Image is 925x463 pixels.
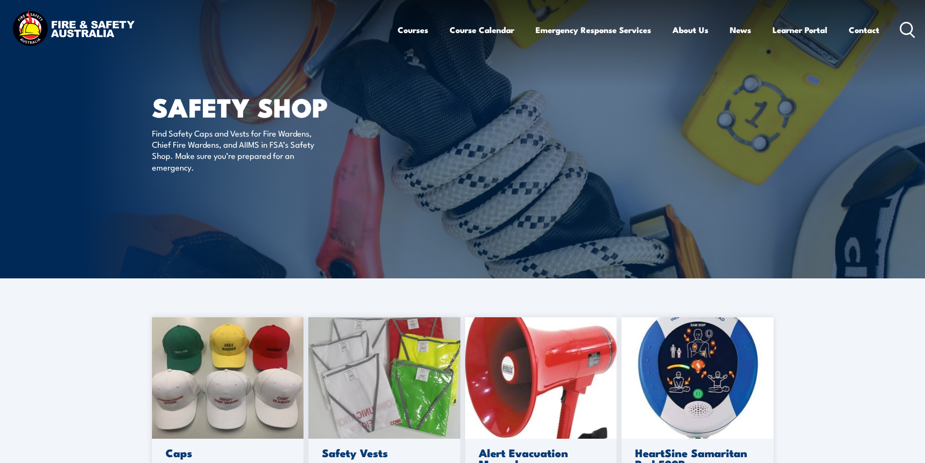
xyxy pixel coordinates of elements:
[673,17,708,43] a: About Us
[398,17,428,43] a: Courses
[322,447,444,458] h3: Safety Vests
[166,447,287,458] h3: Caps
[622,317,774,439] img: 500.jpg
[536,17,651,43] a: Emergency Response Services
[465,317,617,439] img: megaphone-1.jpg
[308,317,460,439] img: 20230220_093531-scaled-1.jpg
[450,17,514,43] a: Course Calendar
[152,317,304,439] img: caps-scaled-1.jpg
[773,17,827,43] a: Learner Portal
[152,127,329,173] p: Find Safety Caps and Vests for Fire Wardens, Chief Fire Wardens, and AIIMS in FSA’s Safety Shop. ...
[849,17,879,43] a: Contact
[152,95,392,118] h1: SAFETY SHOP
[730,17,751,43] a: News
